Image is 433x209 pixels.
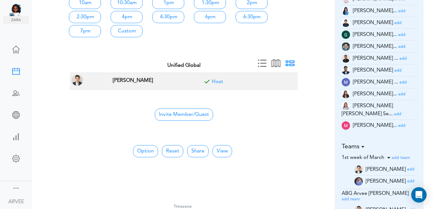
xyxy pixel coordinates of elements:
[342,42,350,51] img: 2Q==
[342,196,360,202] a: add team
[3,133,29,139] div: View Insights
[342,76,417,88] li: Tax Advisor (mc.talley@unified-accounting.com)
[342,90,350,98] img: t+ebP8ENxXARE3R9ZYAAAAASUVORK5CYII=
[342,54,350,63] img: 9k=
[3,46,29,52] div: Home
[342,100,417,120] li: Tax Manager (mc.servinas@unified-accounting.com)
[342,120,417,132] li: Tax Supervisor (ma.dacuma@unified-accounting.com)
[3,89,29,96] div: Schedule Team Meeting
[342,30,350,39] img: wEqpdqGJg0NqAAAAABJRU5ErkJggg==
[353,20,393,25] span: [PERSON_NAME]
[342,78,350,86] img: wOzMUeZp9uVEwAAAABJRU5ErkJggg==
[354,176,417,187] li: rigel@unified-accounting.com
[392,155,410,160] a: add team
[398,92,405,96] small: add
[342,121,350,130] img: zKsWRAxI9YUAAAAASUVORK5CYII=
[342,191,409,196] span: ABG Arvee [PERSON_NAME]
[342,197,360,201] small: add team
[155,109,213,121] span: Invite Member/Guest to join your Group Free Time Calendar
[342,102,350,110] img: tYClh565bsNRV2DOQ8zUDWWPrkmSsbOKg5xJDCoDKG2XlEZmCEccTQ7zEOPYImp7PCOAf7r2cjy7pCrRzzhJpJUo4c9mYcQ0F...
[342,66,350,74] img: oYmRaigo6CGHQoVEE68UKaYmSv3mcdPtBqv6mR0IswoELyKVAGpf2awGYjY1lJF3I6BneypHs55I8hk2WCirnQq9SYxiZpiWh...
[398,33,405,37] small: add
[194,11,226,23] a: 6pm
[3,111,29,118] div: Share Meeting Link
[69,11,101,23] a: 2:30pm
[394,68,402,73] a: add
[212,145,232,157] button: View
[342,41,417,53] li: Tax Admin (i.herrera@unified-accounting.com)
[407,179,414,184] a: add
[394,112,401,116] small: add
[12,184,20,193] a: Change side menu
[342,155,384,160] span: 1st week of March
[111,75,154,85] span: TAX PARTNER at Corona, CA, USA
[8,198,24,206] div: ARVEE
[398,44,405,49] a: add
[398,123,405,128] a: add
[342,88,417,100] li: Tax Accountant (mc.cabasan@unified-accounting.com)
[162,145,183,157] button: Reset
[69,25,101,37] a: 7pm
[202,78,212,88] span: Included for meeting
[354,177,363,186] img: Z
[236,11,268,23] a: 6:30pm
[354,165,363,174] img: Z
[353,56,398,61] span: [PERSON_NAME] ...
[12,184,20,191] div: Show menu and text
[353,8,397,13] span: [PERSON_NAME]...
[353,123,397,128] span: [PERSON_NAME]...
[167,63,201,68] strong: Unified Global
[353,44,397,49] span: [PERSON_NAME]...
[342,19,350,27] img: Z
[394,21,402,25] small: add
[392,156,410,160] small: add team
[398,8,405,13] a: add
[398,91,405,97] a: add
[411,187,427,203] div: Open Intercom Messenger
[187,145,209,157] a: Share
[3,155,29,161] div: Change Settings
[407,179,414,183] small: add
[342,5,417,17] li: Tax Manager (c.madayag@unified-accounting.com)
[342,17,417,29] li: Tax Admin (e.dayan@unified-accounting.com)
[353,32,397,37] span: [PERSON_NAME]...
[1,194,31,208] a: ARVEE
[366,167,406,172] span: [PERSON_NAME]
[398,9,405,13] small: add
[394,20,402,25] a: add
[342,7,350,15] img: 2Q==
[398,124,405,128] small: add
[399,56,407,61] a: add
[342,53,417,65] li: Tax Manager (jm.atienza@unified-accounting.com)
[342,143,417,151] h5: Teams
[212,79,223,84] a: Included for meeting
[354,164,417,176] li: a.flores@unified-accounting.com
[366,179,406,184] span: [PERSON_NAME]
[3,16,29,24] img: zara.png
[342,29,417,41] li: Tax Manager (g.magsino@unified-accounting.com)
[407,167,414,171] small: add
[353,91,397,97] span: [PERSON_NAME]...
[111,11,143,23] a: 4pm
[407,167,414,172] a: add
[113,78,153,83] strong: [PERSON_NAME]
[399,80,407,85] a: add
[394,111,401,117] a: add
[342,65,417,76] li: Partner (justine.tala@unifiedglobalph.com)
[399,80,407,84] small: add
[353,68,393,73] span: [PERSON_NAME]
[10,3,29,16] img: Unified Global - Powered by TEAMCAL AI
[133,145,158,157] button: Option
[71,74,83,86] img: ARVEE FLORES(a.flores@unified-accounting.com, TAX PARTNER at Corona, CA, USA)
[152,11,184,23] a: 4:30pm
[111,25,143,37] a: Custom
[398,32,405,37] a: add
[353,80,398,85] span: [PERSON_NAME] ...
[3,67,29,74] div: Create Meeting
[3,152,29,167] a: Change Settings
[342,103,393,117] span: [PERSON_NAME] [PERSON_NAME] Se...
[398,45,405,49] small: add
